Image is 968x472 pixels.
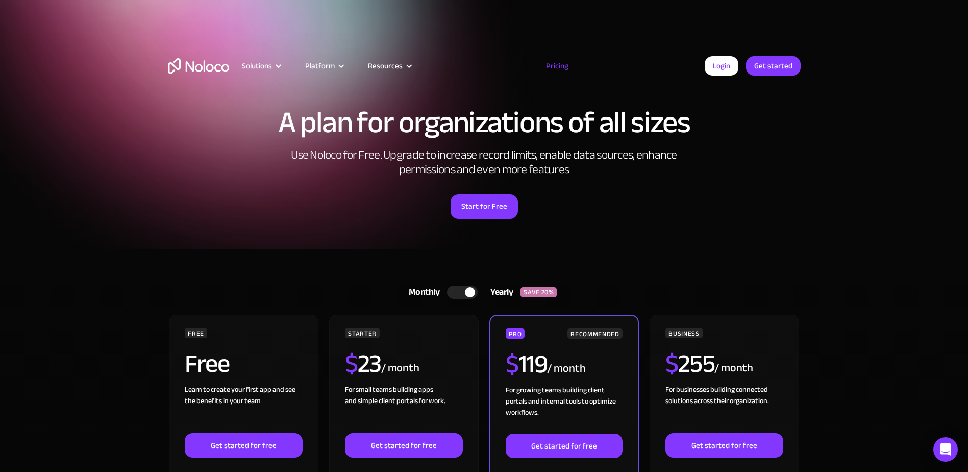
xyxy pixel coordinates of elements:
div: Open Intercom Messenger [933,437,958,462]
div: / month [714,360,753,376]
a: Start for Free [451,194,518,219]
div: Platform [292,59,355,73]
span: $ [665,340,678,388]
a: Login [705,56,738,76]
a: Get started for free [665,433,783,458]
div: Monthly [396,285,448,300]
div: Platform [305,59,335,73]
a: Get started for free [345,433,462,458]
div: STARTER [345,328,379,338]
a: Pricing [533,59,581,73]
div: RECOMMENDED [567,328,622,339]
span: $ [345,340,358,388]
h2: 23 [345,351,381,376]
div: PRO [506,328,525,339]
div: / month [547,361,585,377]
div: Yearly [478,285,520,300]
a: Get started [746,56,801,76]
span: $ [506,340,518,388]
h2: Free [185,351,229,376]
div: SAVE 20% [520,287,557,297]
div: / month [381,360,419,376]
div: Resources [355,59,423,73]
div: For growing teams building client portals and internal tools to optimize workflows. [506,385,622,434]
div: Solutions [229,59,292,73]
a: Get started for free [506,434,622,458]
div: For businesses building connected solutions across their organization. ‍ [665,384,783,433]
h1: A plan for organizations of all sizes [168,107,801,138]
h2: Use Noloco for Free. Upgrade to increase record limits, enable data sources, enhance permissions ... [280,148,688,177]
a: home [168,58,229,74]
div: Resources [368,59,403,73]
div: For small teams building apps and simple client portals for work. ‍ [345,384,462,433]
div: Solutions [242,59,272,73]
div: BUSINESS [665,328,702,338]
h2: 255 [665,351,714,376]
div: Learn to create your first app and see the benefits in your team ‍ [185,384,302,433]
a: Get started for free [185,433,302,458]
div: FREE [185,328,207,338]
h2: 119 [506,351,547,377]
